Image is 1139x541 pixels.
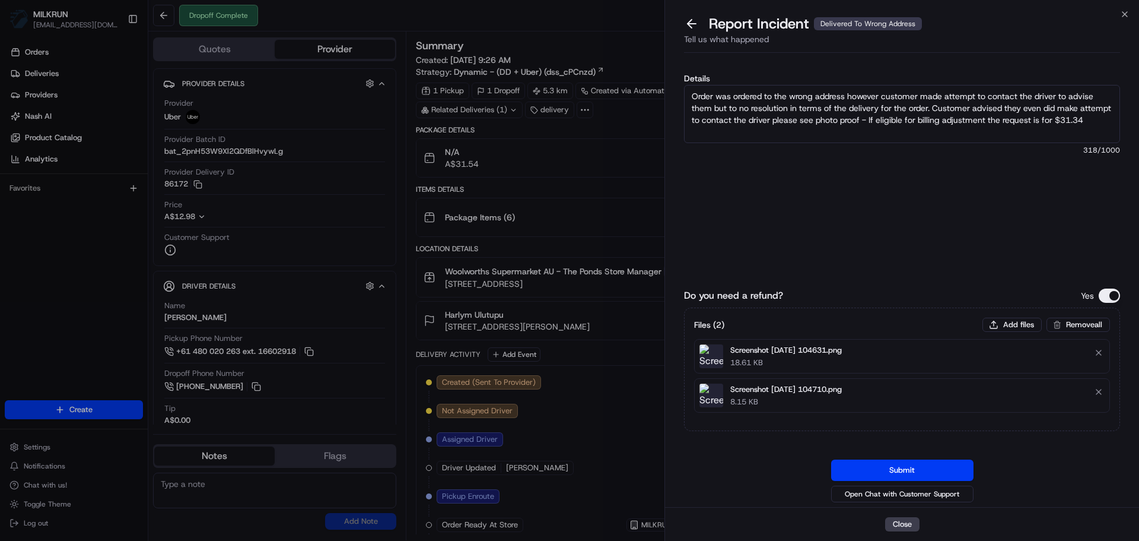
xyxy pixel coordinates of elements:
button: Close [885,517,920,531]
p: Screenshot [DATE] 104710.png [730,384,842,396]
p: Report Incident [709,14,922,33]
img: Screenshot 2025-08-23 104710.png [699,384,723,407]
button: Open Chat with Customer Support [831,486,973,502]
p: Yes [1081,290,1094,302]
p: 18.61 KB [730,357,842,368]
div: Tell us what happened [684,33,1120,53]
button: Submit [831,460,973,481]
p: Screenshot [DATE] 104631.png [730,344,842,356]
button: Add files [982,318,1042,332]
label: Do you need a refund? [684,289,783,303]
p: 8.15 KB [730,397,842,407]
label: Details [684,74,1120,83]
button: Remove file [1090,344,1107,361]
span: 318 /1000 [684,145,1120,155]
div: Delivered To Wrong Address [814,17,922,30]
textarea: Order was ordered to the wrong address however customer made attempt to contact the driver to adv... [684,85,1120,143]
button: Removeall [1046,318,1110,332]
img: Screenshot 2025-08-23 104631.png [699,344,723,368]
button: Remove file [1090,384,1107,400]
h3: Files ( 2 ) [694,319,724,331]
